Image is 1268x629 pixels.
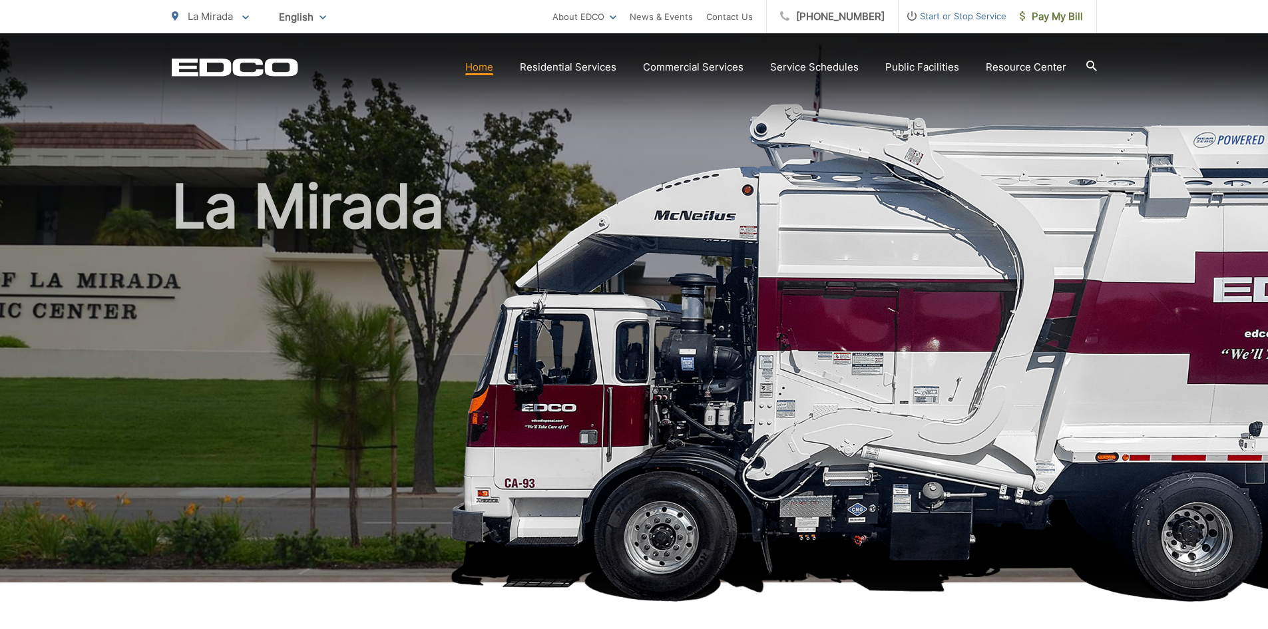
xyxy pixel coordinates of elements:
[706,9,753,25] a: Contact Us
[520,59,616,75] a: Residential Services
[770,59,859,75] a: Service Schedules
[172,58,298,77] a: EDCD logo. Return to the homepage.
[552,9,616,25] a: About EDCO
[269,5,336,29] span: English
[643,59,743,75] a: Commercial Services
[885,59,959,75] a: Public Facilities
[465,59,493,75] a: Home
[630,9,693,25] a: News & Events
[188,10,233,23] span: La Mirada
[172,173,1097,594] h1: La Mirada
[1020,9,1083,25] span: Pay My Bill
[986,59,1066,75] a: Resource Center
